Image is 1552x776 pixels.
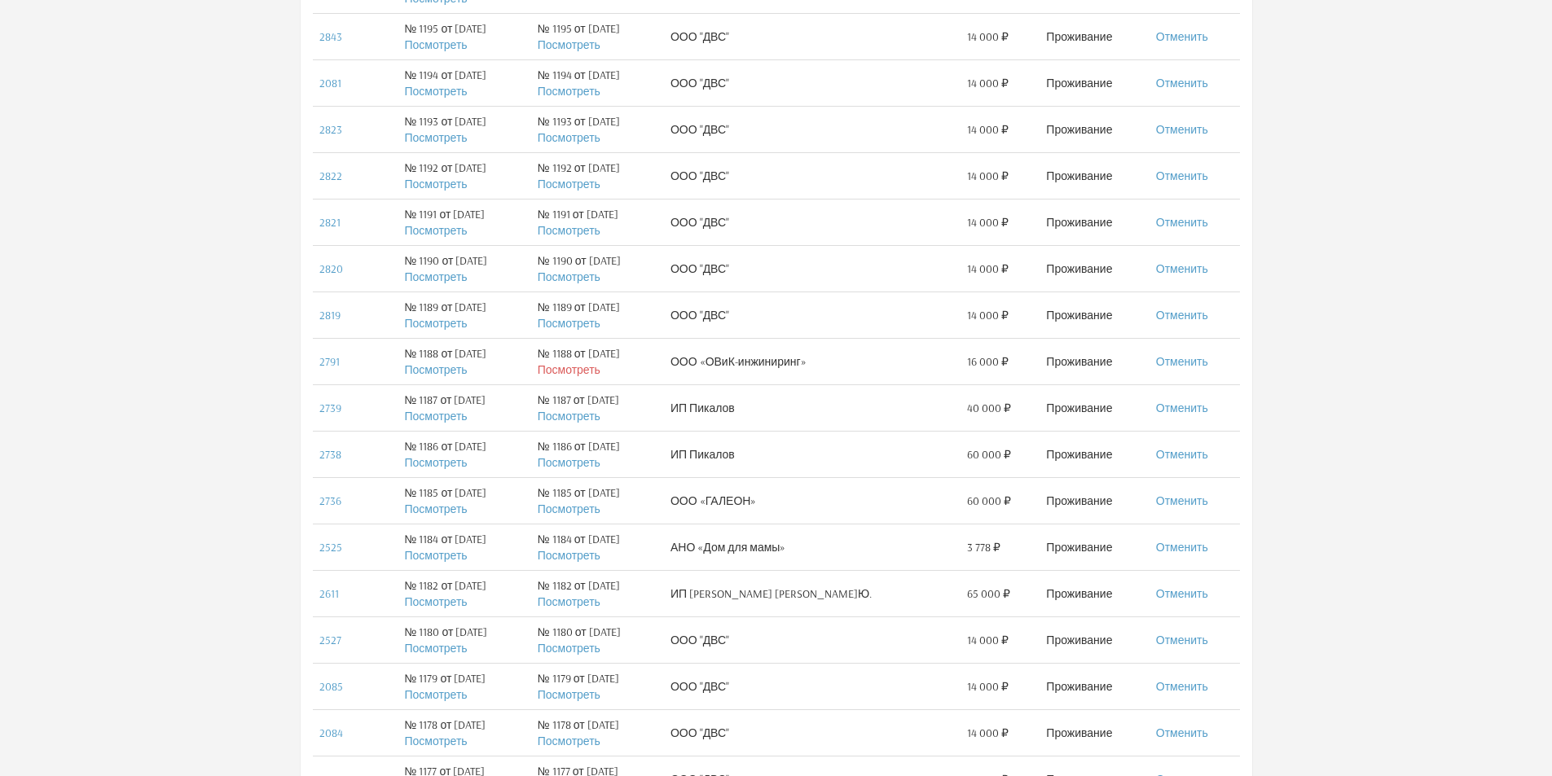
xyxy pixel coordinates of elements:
td: № 1194 от [DATE] [398,59,530,106]
a: Отменить [1156,633,1208,647]
a: 2738 [319,447,341,462]
span: 65 000 ₽ [967,585,1010,602]
a: Посмотреть [404,362,467,377]
td: Проживание [1040,106,1149,152]
span: 14 000 ₽ [967,632,1009,648]
td: № 1187 от [DATE] [398,384,530,431]
a: 2736 [319,493,341,508]
td: № 1191 от [DATE] [398,199,530,245]
td: № 1180 от [DATE] [531,616,664,663]
td: № 1193 от [DATE] [398,106,530,152]
a: Посмотреть [538,409,600,423]
td: Проживание [1040,431,1149,477]
a: Посмотреть [404,455,467,470]
td: ИП [PERSON_NAME] [PERSON_NAME]Ю. [664,570,961,616]
a: Посмотреть [404,594,467,609]
a: Отменить [1156,122,1208,137]
td: ООО "ДВС" [664,152,961,199]
td: Проживание [1040,477,1149,524]
td: ООО "ДВС" [664,199,961,245]
td: № 1186 от [DATE] [531,431,664,477]
td: № 1186 от [DATE] [398,431,530,477]
td: № 1188 от [DATE] [531,338,664,384]
a: Отменить [1156,493,1208,508]
td: № 1178 от [DATE] [531,709,664,756]
a: 2081 [319,76,341,90]
td: № 1185 от [DATE] [398,477,530,524]
td: № 1184 от [DATE] [398,524,530,570]
a: Посмотреть [538,130,600,145]
a: Отменить [1156,540,1208,555]
td: № 1195 от [DATE] [398,13,530,59]
a: Отменить [1156,308,1208,322]
a: Посмотреть [538,734,600,748]
td: ООО "ДВС" [664,709,961,756]
a: Посмотреть [404,177,467,191]
a: Посмотреть [538,594,600,609]
span: 14 000 ₽ [967,678,1009,695]
a: Отменить [1156,29,1208,44]
td: Проживание [1040,199,1149,245]
a: Отменить [1156,679,1208,694]
td: № 1184 от [DATE] [531,524,664,570]
a: Отменить [1156,76,1208,90]
a: Отменить [1156,586,1208,601]
a: Посмотреть [404,130,467,145]
td: ИП Пикалов [664,384,961,431]
a: 2820 [319,261,343,276]
td: № 1192 от [DATE] [531,152,664,199]
td: ООО «ГАЛЕОН» [664,477,961,524]
td: № 1179 от [DATE] [531,663,664,709]
span: 60 000 ₽ [967,493,1011,509]
a: Отменить [1156,169,1208,183]
td: № 1191 от [DATE] [531,199,664,245]
a: 2085 [319,679,343,694]
span: 14 000 ₽ [967,725,1009,741]
td: ООО "ДВС" [664,292,961,338]
a: 2822 [319,169,342,183]
td: ООО "ДВС" [664,59,961,106]
span: 16 000 ₽ [967,353,1009,370]
td: ООО "ДВС" [664,616,961,663]
a: 2527 [319,633,341,647]
a: Посмотреть [404,223,467,238]
td: Проживание [1040,616,1149,663]
a: Посмотреть [538,270,600,284]
a: 2084 [319,726,343,740]
a: Посмотреть [538,641,600,655]
span: 14 000 ₽ [967,28,1009,45]
td: Проживание [1040,570,1149,616]
span: 40 000 ₽ [967,400,1011,416]
td: ООО "ДВС" [664,245,961,292]
a: Посмотреть [538,223,600,238]
a: 2823 [319,122,342,137]
a: Посмотреть [538,548,600,563]
td: Проживание [1040,709,1149,756]
a: Отменить [1156,215,1208,230]
a: Посмотреть [404,270,467,284]
a: 2611 [319,586,339,601]
td: ООО "ДВС" [664,13,961,59]
td: № 1185 от [DATE] [531,477,664,524]
a: Посмотреть [538,177,600,191]
a: Посмотреть [538,316,600,331]
span: 14 000 ₽ [967,261,1009,277]
a: 2791 [319,354,340,369]
td: № 1178 от [DATE] [398,709,530,756]
td: Проживание [1040,245,1149,292]
td: № 1188 от [DATE] [398,338,530,384]
a: Посмотреть [404,316,467,331]
span: 60 000 ₽ [967,446,1011,463]
a: Посмотреть [404,548,467,563]
span: 14 000 ₽ [967,75,1009,91]
a: Посмотреть [404,409,467,423]
td: № 1179 от [DATE] [398,663,530,709]
a: 2843 [319,29,342,44]
a: Отменить [1156,447,1208,462]
a: Посмотреть [404,84,467,99]
td: ООО "ДВС" [664,663,961,709]
a: 2739 [319,401,341,415]
td: № 1180 от [DATE] [398,616,530,663]
td: Проживание [1040,292,1149,338]
td: № 1195 от [DATE] [531,13,664,59]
